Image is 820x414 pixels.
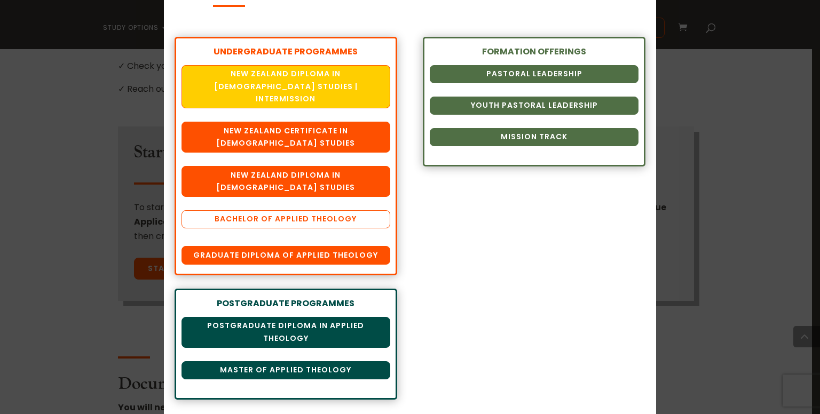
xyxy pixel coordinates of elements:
[182,361,390,379] a: Master of Applied Theology
[430,45,638,58] div: FORMATION OFFERINGS
[182,65,390,109] a: New Zealand Diploma in [DEMOGRAPHIC_DATA] Studies | Intermission
[182,297,390,310] div: POSTGRADUATE PROGRAMMES
[182,246,390,264] a: Graduate Diploma of Applied Theology
[430,128,638,146] a: Mission Track
[182,122,390,153] a: New Zealand Certificate in [DEMOGRAPHIC_DATA] Studies
[430,65,638,83] a: Pastoral Leadership
[430,97,638,115] a: Youth Pastoral Leadership
[182,45,390,58] div: UNDERGRADUATE PROGRAMMES
[182,166,390,197] a: New Zealand Diploma in [DEMOGRAPHIC_DATA] Studies
[182,210,390,228] a: Bachelor of Applied Theology
[182,317,390,348] a: Postgraduate Diploma in Applied Theology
